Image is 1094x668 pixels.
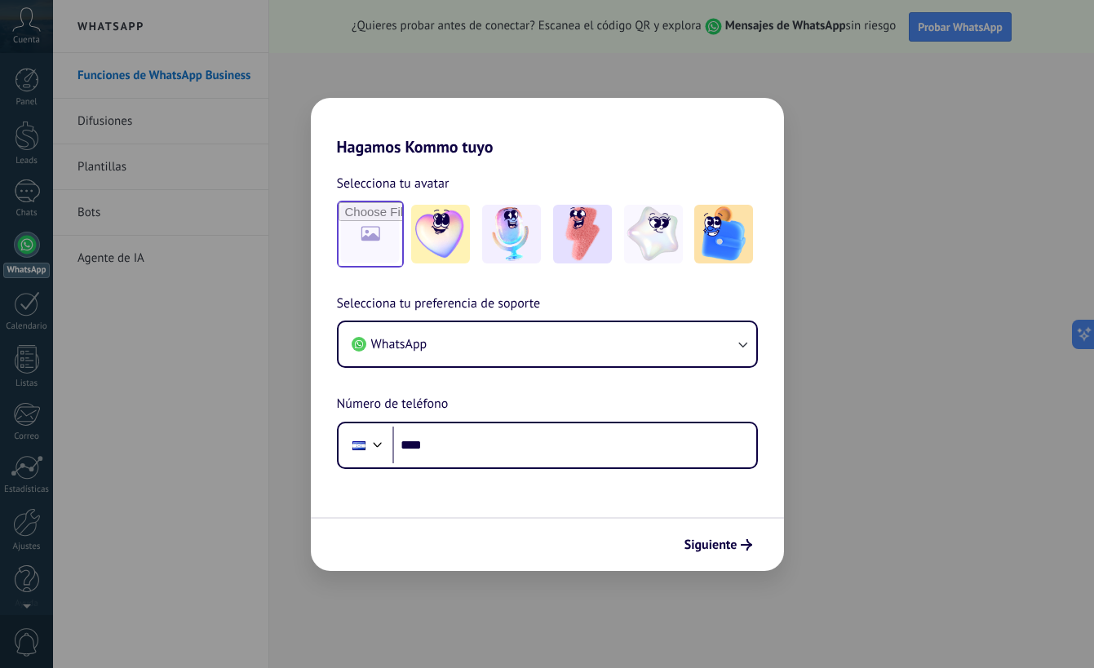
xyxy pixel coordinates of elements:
div: Honduras: + 504 [343,428,374,462]
button: Siguiente [677,531,760,559]
button: WhatsApp [339,322,756,366]
img: -3.jpeg [553,205,612,263]
span: Selecciona tu avatar [337,173,450,194]
img: -1.jpeg [411,205,470,263]
span: Número de teléfono [337,394,449,415]
img: -5.jpeg [694,205,753,263]
img: -4.jpeg [624,205,683,263]
span: Selecciona tu preferencia de soporte [337,294,541,315]
img: -2.jpeg [482,205,541,263]
span: WhatsApp [371,336,427,352]
span: Siguiente [684,539,737,551]
h2: Hagamos Kommo tuyo [311,98,784,157]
